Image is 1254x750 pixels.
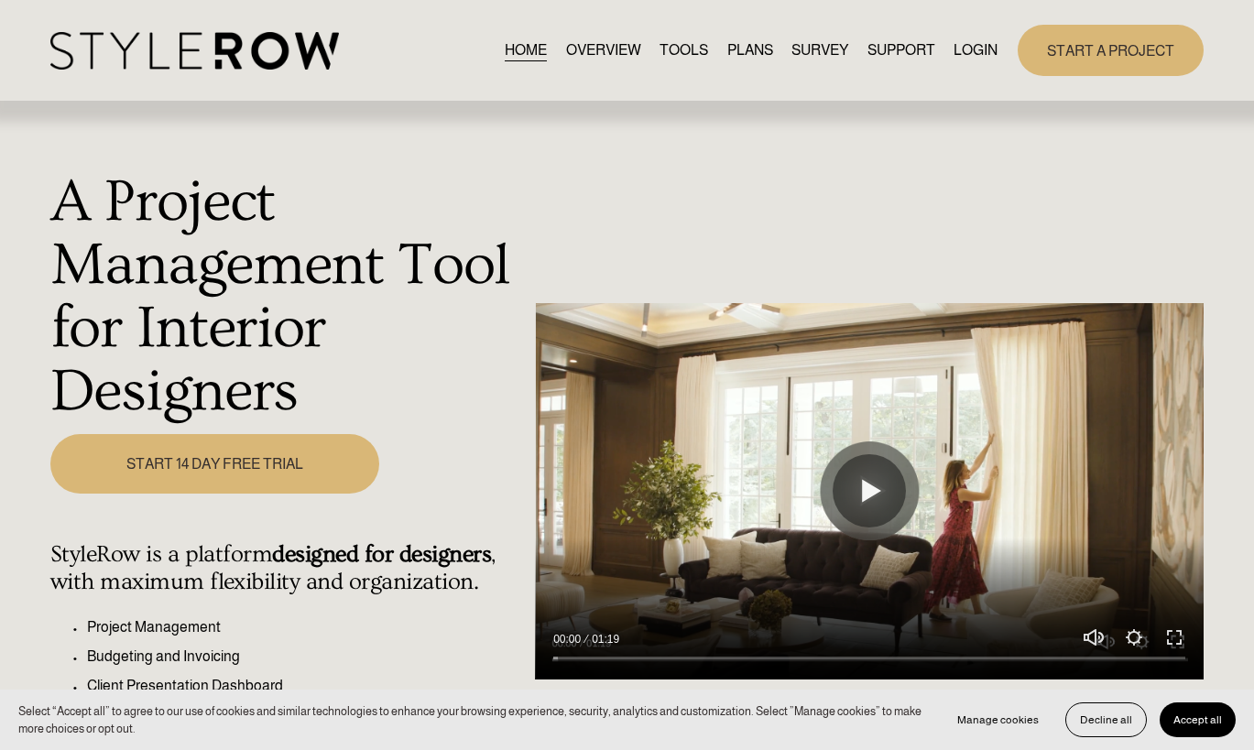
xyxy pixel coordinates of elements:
span: Manage cookies [957,713,1039,726]
div: Current time [553,630,585,648]
button: Manage cookies [943,702,1052,737]
button: Play [833,454,906,527]
p: Budgeting and Invoicing [87,646,525,668]
div: Duration [585,630,624,648]
p: Select “Accept all” to agree to our use of cookies and similar technologies to enhance your brows... [18,702,925,737]
button: Decline all [1065,702,1147,737]
a: SURVEY [791,38,848,62]
a: LOGIN [954,38,998,62]
p: Project Management [87,616,525,638]
strong: designed for designers [272,541,491,568]
span: Accept all [1173,713,1222,726]
a: HOME [505,38,547,62]
a: START A PROJECT [1018,25,1204,75]
h4: StyleRow is a platform , with maximum flexibility and organization. [50,541,525,597]
a: folder dropdown [867,38,935,62]
span: Decline all [1080,713,1132,726]
img: StyleRow [50,32,339,70]
button: Accept all [1160,702,1236,737]
p: Client Presentation Dashboard [87,675,525,697]
a: OVERVIEW [566,38,641,62]
a: START 14 DAY FREE TRIAL [50,434,380,494]
h1: A Project Management Tool for Interior Designers [50,171,525,424]
a: TOOLS [660,38,708,62]
input: Seek [553,651,1185,664]
a: PLANS [727,38,773,62]
span: SUPPORT [867,39,935,61]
